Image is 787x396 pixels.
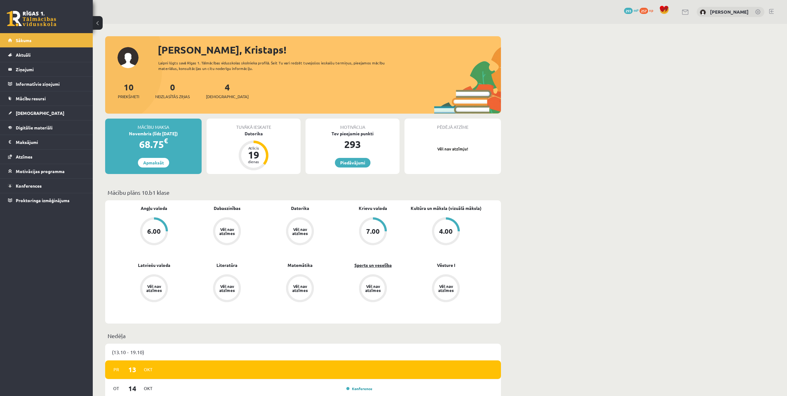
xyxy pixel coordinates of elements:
[8,164,85,178] a: Motivācijas programma
[634,8,639,13] span: mP
[16,110,64,116] span: [DEMOGRAPHIC_DATA]
[336,217,409,246] a: 7.00
[244,150,263,160] div: 19
[105,130,202,137] div: Novembris (līdz [DATE])
[437,284,455,292] div: Vēl nav atzīmes
[439,228,453,235] div: 4.00
[145,284,163,292] div: Vēl nav atzīmes
[16,96,46,101] span: Mācību resursi
[207,119,301,130] div: Tuvākā ieskaite
[207,130,301,137] div: Datorika
[207,130,301,171] a: Datorika Atlicis 19 dienas
[346,386,372,391] a: Konference
[306,119,400,130] div: Motivācija
[214,205,241,211] a: Dabaszinības
[8,62,85,76] a: Ziņojumi
[105,119,202,130] div: Mācību maksa
[155,81,190,100] a: 0Neizlasītās ziņas
[639,8,648,14] span: 257
[291,205,309,211] a: Datorika
[8,150,85,164] a: Atzīmes
[8,91,85,106] a: Mācību resursi
[8,33,85,47] a: Sākums
[206,94,249,100] span: [DEMOGRAPHIC_DATA]
[8,106,85,120] a: [DEMOGRAPHIC_DATA]
[118,274,190,303] a: Vēl nav atzīmes
[291,284,309,292] div: Vēl nav atzīmes
[624,8,639,13] a: 293 mP
[155,94,190,100] span: Neizlasītās ziņas
[306,130,400,137] div: Tev pieejamie punkti
[306,137,400,152] div: 293
[710,9,749,15] a: [PERSON_NAME]
[8,193,85,207] a: Proktoringa izmēģinājums
[138,262,170,268] a: Latviešu valoda
[218,284,236,292] div: Vēl nav atzīmes
[16,52,31,58] span: Aktuāli
[147,228,161,235] div: 6.00
[411,205,481,211] a: Kultūra un māksla (vizuālā māksla)
[110,384,123,393] span: Ot
[8,77,85,91] a: Informatīvie ziņojumi
[408,146,498,152] p: Vēl nav atzīmju!
[8,135,85,149] a: Maksājumi
[206,81,249,100] a: 4[DEMOGRAPHIC_DATA]
[409,274,482,303] a: Vēl nav atzīmes
[624,8,633,14] span: 293
[141,205,167,211] a: Angļu valoda
[16,198,70,203] span: Proktoringa izmēģinājums
[288,262,313,268] a: Matemātika
[216,262,237,268] a: Literatūra
[190,274,263,303] a: Vēl nav atzīmes
[16,168,65,174] span: Motivācijas programma
[263,274,336,303] a: Vēl nav atzīmes
[649,8,653,13] span: xp
[8,179,85,193] a: Konferences
[404,119,501,130] div: Pēdējā atzīme
[8,48,85,62] a: Aktuāli
[105,344,501,360] div: (13.10 - 19.10)
[336,274,409,303] a: Vēl nav atzīmes
[105,137,202,152] div: 68.75
[190,217,263,246] a: Vēl nav atzīmes
[16,37,32,43] span: Sākums
[263,217,336,246] a: Vēl nav atzīmes
[335,158,370,168] a: Piedāvājumi
[16,77,85,91] legend: Informatīvie ziņojumi
[16,154,32,159] span: Atzīmes
[409,217,482,246] a: 4.00
[16,135,85,149] legend: Maksājumi
[123,364,142,375] span: 13
[16,125,53,130] span: Digitālie materiāli
[359,205,387,211] a: Krievu valoda
[108,188,498,197] p: Mācību plāns 10.b1 klase
[164,136,168,145] span: €
[108,332,498,340] p: Nedēļa
[244,160,263,163] div: dienas
[437,262,455,268] a: Vēsture I
[16,62,85,76] legend: Ziņojumi
[639,8,656,13] a: 257 xp
[142,365,155,374] span: Okt
[7,11,56,26] a: Rīgas 1. Tālmācības vidusskola
[354,262,392,268] a: Sports un veselība
[158,60,396,71] div: Laipni lūgts savā Rīgas 1. Tālmācības vidusskolas skolnieka profilā. Šeit Tu vari redzēt tuvojošo...
[138,158,169,168] a: Apmaksāt
[291,227,309,235] div: Vēl nav atzīmes
[158,42,501,57] div: [PERSON_NAME], Kristaps!
[8,120,85,135] a: Digitālie materiāli
[700,9,706,15] img: Kristaps Korotkevičs
[218,227,236,235] div: Vēl nav atzīmes
[16,183,42,189] span: Konferences
[123,383,142,394] span: 14
[118,94,139,100] span: Priekšmeti
[142,384,155,393] span: Okt
[118,217,190,246] a: 6.00
[244,146,263,150] div: Atlicis
[110,365,123,374] span: Pr
[366,228,380,235] div: 7.00
[118,81,139,100] a: 10Priekšmeti
[364,284,382,292] div: Vēl nav atzīmes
